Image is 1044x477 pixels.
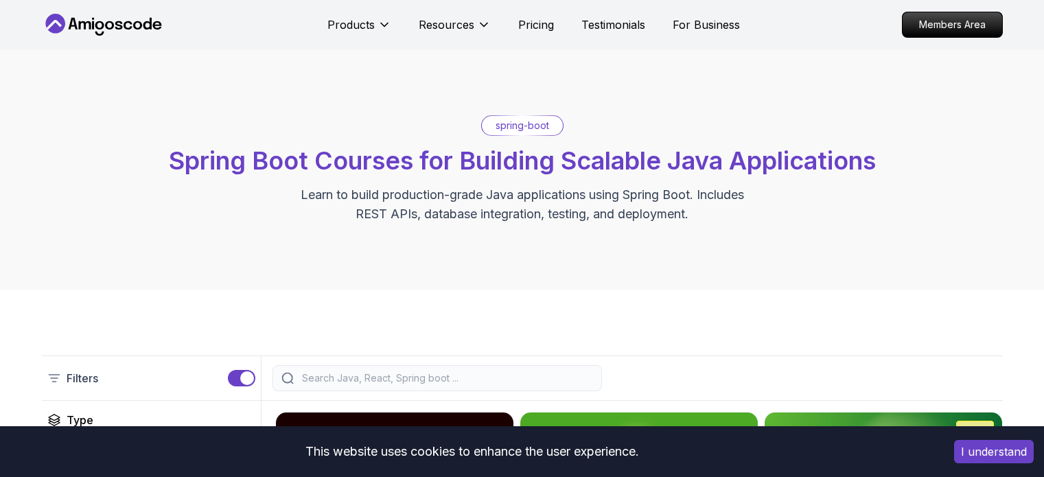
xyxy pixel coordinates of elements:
button: Accept cookies [954,440,1034,463]
p: Members Area [903,12,1002,37]
input: Search Java, React, Spring boot ... [299,371,593,385]
span: Spring Boot Courses for Building Scalable Java Applications [169,146,876,176]
p: Products [327,16,375,33]
a: Members Area [902,12,1003,38]
a: Testimonials [581,16,645,33]
p: Learn to build production-grade Java applications using Spring Boot. Includes REST APIs, database... [292,185,753,224]
div: This website uses cookies to enhance the user experience. [10,437,933,467]
p: spring-boot [496,119,549,132]
p: Resources [419,16,474,33]
a: Pricing [518,16,554,33]
p: NEW [964,424,986,438]
p: Filters [67,370,98,386]
h2: Type [67,412,93,428]
button: Products [327,16,391,44]
a: For Business [673,16,740,33]
button: Resources [419,16,491,44]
